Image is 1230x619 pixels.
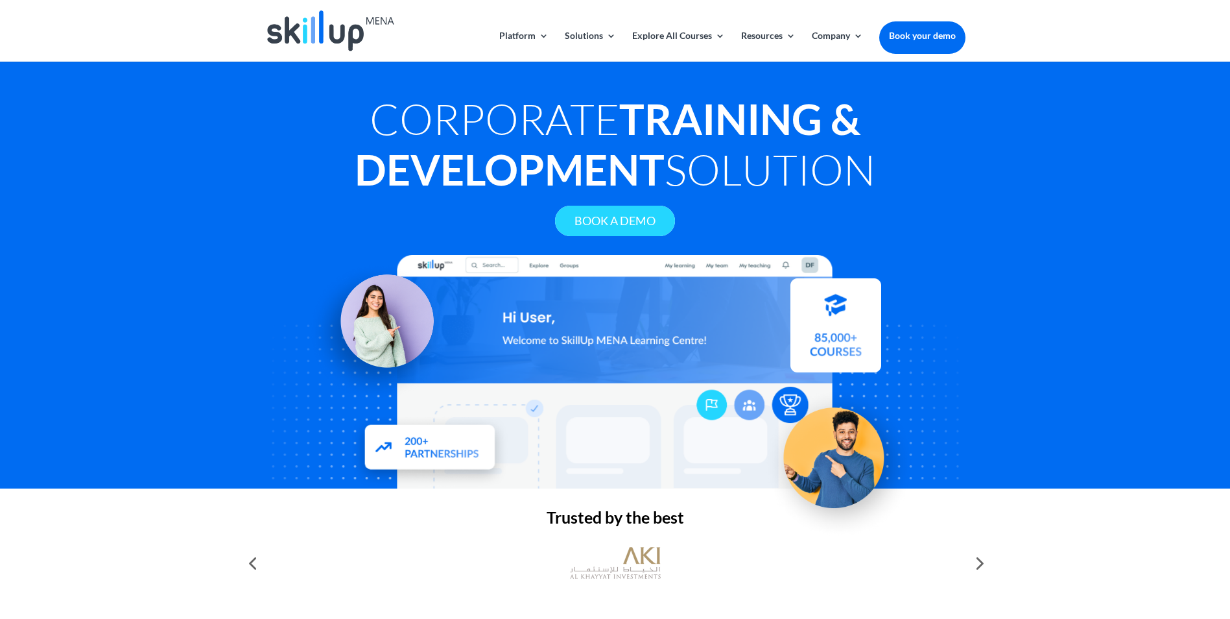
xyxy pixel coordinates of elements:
[499,31,549,62] a: Platform
[349,412,510,487] img: Partners - SkillUp Mena
[565,31,616,62] a: Solutions
[307,260,447,400] img: Learning Management Solution - SkillUp
[879,21,965,50] a: Book your demo
[267,10,394,51] img: Skillup Mena
[1165,557,1230,619] iframe: Chat Widget
[762,380,916,534] img: Upskill your workforce - SkillUp
[570,540,661,586] img: al khayyat investments logo
[790,284,881,378] img: Courses library - SkillUp MENA
[632,31,725,62] a: Explore All Courses
[265,93,965,201] h1: Corporate Solution
[555,206,675,236] a: Book A Demo
[265,509,965,532] h2: Trusted by the best
[355,93,860,195] strong: Training & Development
[812,31,863,62] a: Company
[741,31,796,62] a: Resources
